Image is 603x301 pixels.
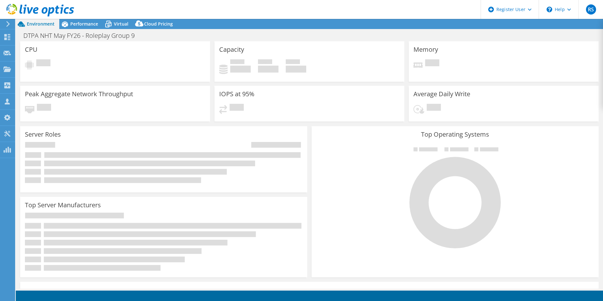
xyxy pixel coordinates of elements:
[27,21,55,27] span: Environment
[316,131,594,138] h3: Top Operating Systems
[425,59,439,68] span: Pending
[286,59,300,66] span: Total
[413,91,470,97] h3: Average Daily Write
[427,104,441,112] span: Pending
[219,46,244,53] h3: Capacity
[25,91,133,97] h3: Peak Aggregate Network Throughput
[20,32,144,39] h1: DTPA NHT May FY26 - Roleplay Group 9
[286,66,306,73] h4: 0 GiB
[25,202,101,209] h3: Top Server Manufacturers
[230,59,244,66] span: Used
[37,104,51,112] span: Pending
[36,59,50,68] span: Pending
[230,66,251,73] h4: 0 GiB
[258,66,278,73] h4: 0 GiB
[219,91,255,97] h3: IOPS at 95%
[230,104,244,112] span: Pending
[114,21,128,27] span: Virtual
[547,7,552,12] svg: \n
[25,131,61,138] h3: Server Roles
[144,21,173,27] span: Cloud Pricing
[25,46,38,53] h3: CPU
[413,46,438,53] h3: Memory
[258,59,272,66] span: Free
[70,21,98,27] span: Performance
[586,4,596,15] span: RS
